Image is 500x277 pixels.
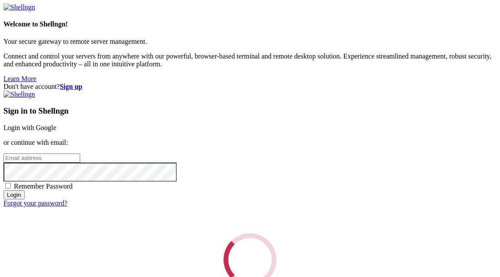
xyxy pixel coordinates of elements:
[3,20,497,28] h4: Welcome to Shellngn!
[3,52,497,68] p: Connect and control your servers from anywhere with our powerful, browser-based terminal and remo...
[3,106,497,116] h3: Sign in to Shellngn
[3,38,497,46] p: Your secure gateway to remote server management.
[3,3,35,11] img: Shellngn
[3,199,67,207] a: Forgot your password?
[3,91,35,98] img: Shellngn
[3,139,497,147] p: or continue with email:
[3,190,25,199] input: Login
[60,83,82,90] a: Sign up
[14,182,73,190] span: Remember Password
[3,83,497,91] div: Don't have account?
[3,75,36,82] a: Learn More
[5,183,11,189] input: Remember Password
[3,124,56,131] a: Login with Google
[3,153,80,163] input: Email address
